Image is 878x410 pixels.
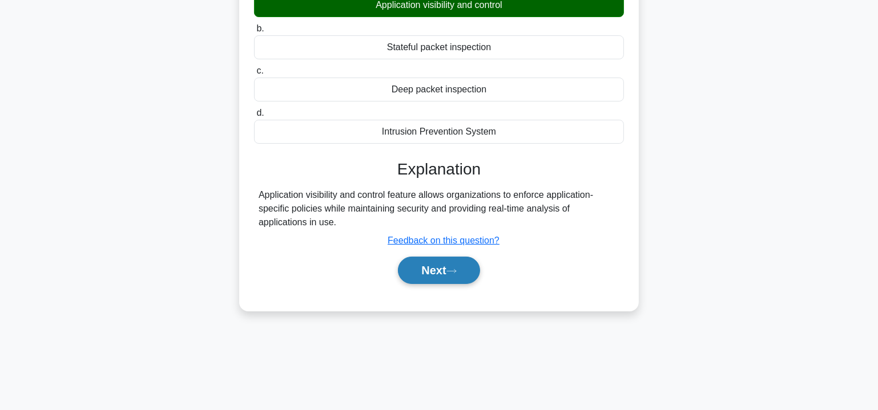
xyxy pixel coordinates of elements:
[261,160,617,179] h3: Explanation
[254,78,624,102] div: Deep packet inspection
[256,23,264,33] span: b.
[256,66,263,75] span: c.
[388,236,500,245] a: Feedback on this question?
[398,257,480,284] button: Next
[254,35,624,59] div: Stateful packet inspection
[254,120,624,144] div: Intrusion Prevention System
[259,188,619,229] div: Application visibility and control feature allows organizations to enforce application-specific p...
[256,108,264,117] span: d.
